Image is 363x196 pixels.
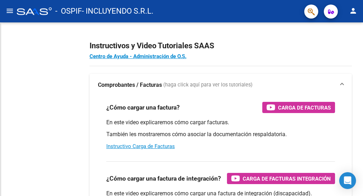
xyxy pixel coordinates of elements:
p: En este video explicaremos cómo cargar facturas. [106,119,335,126]
span: Carga de Facturas Integración [243,174,331,183]
span: - OSPIF [55,3,82,19]
span: Carga de Facturas [278,103,331,112]
a: Instructivo Carga de Facturas [106,143,175,149]
mat-icon: menu [6,7,14,15]
p: También les mostraremos cómo asociar la documentación respaldatoria. [106,131,335,138]
a: Centro de Ayuda - Administración de O.S. [90,53,186,59]
h2: Instructivos y Video Tutoriales SAAS [90,39,352,52]
div: Open Intercom Messenger [339,172,356,189]
button: Carga de Facturas Integración [227,173,335,184]
span: - INCLUYENDO S.R.L. [82,3,154,19]
mat-icon: person [349,7,357,15]
button: Carga de Facturas [262,102,335,113]
span: (haga click aquí para ver los tutoriales) [163,81,252,89]
mat-expansion-panel-header: Comprobantes / Facturas (haga click aquí para ver los tutoriales) [90,74,352,96]
h3: ¿Cómo cargar una factura? [106,103,180,112]
strong: Comprobantes / Facturas [98,81,162,89]
h3: ¿Cómo cargar una factura de integración? [106,174,221,183]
